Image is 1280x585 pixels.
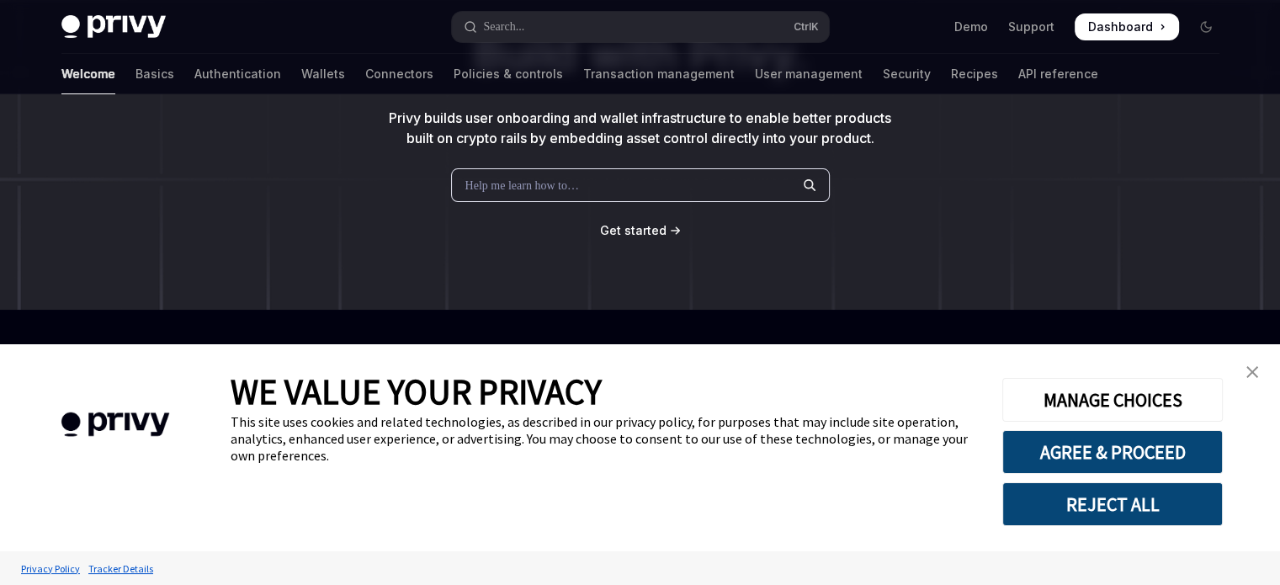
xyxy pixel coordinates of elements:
button: AGREE & PROCEED [1002,430,1223,474]
a: Wallets [301,54,345,94]
a: User management [755,54,863,94]
img: dark logo [61,15,166,39]
span: WE VALUE YOUR PRIVACY [231,370,602,413]
a: Policies & controls [454,54,563,94]
span: Help me learn how to… [465,177,579,194]
a: Dashboard [1075,13,1179,40]
a: Welcome [61,54,115,94]
button: Open search [452,12,829,42]
span: Ctrl K [794,20,819,34]
a: API reference [1018,54,1098,94]
div: Search... [484,17,525,37]
a: Privacy Policy [17,554,84,583]
img: close banner [1246,366,1258,378]
a: Basics [135,54,174,94]
span: Dashboard [1088,19,1153,35]
a: Tracker Details [84,554,157,583]
button: Toggle dark mode [1192,13,1219,40]
a: Support [1008,19,1054,35]
a: Get started [600,222,667,239]
img: company logo [25,388,205,461]
div: This site uses cookies and related technologies, as described in our privacy policy, for purposes... [231,413,977,464]
a: Connectors [365,54,433,94]
a: Transaction management [583,54,735,94]
button: REJECT ALL [1002,482,1223,526]
span: Privy builds user onboarding and wallet infrastructure to enable better products built on crypto ... [389,109,891,146]
button: MANAGE CHOICES [1002,378,1223,422]
a: close banner [1235,355,1269,389]
span: Get started [600,223,667,237]
a: Security [883,54,931,94]
a: Authentication [194,54,281,94]
a: Demo [954,19,988,35]
a: Recipes [951,54,998,94]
